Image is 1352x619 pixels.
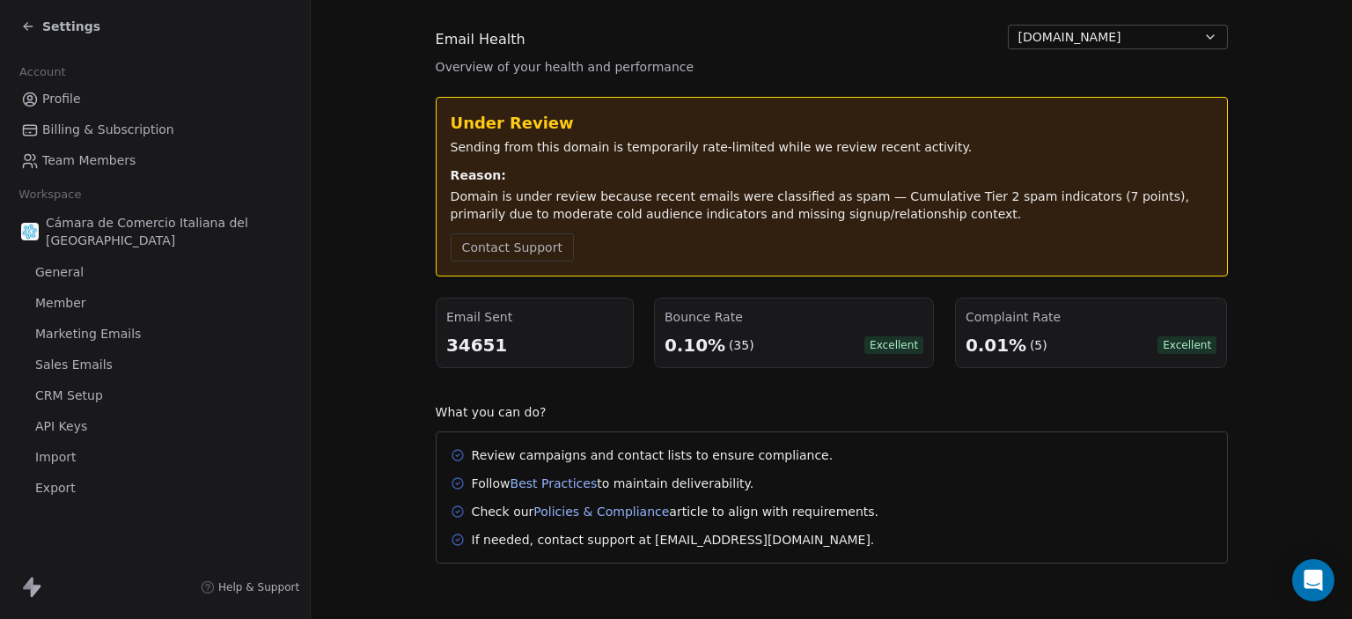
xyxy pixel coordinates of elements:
a: Policies & Compliance [533,505,669,519]
a: Team Members [14,146,296,175]
a: Export [14,474,296,503]
div: Bounce Rate [665,308,923,326]
a: API Keys [14,412,296,441]
a: Billing & Subscription [14,115,296,144]
a: Help & Support [201,580,299,594]
a: Best Practices [511,476,598,490]
span: API Keys [35,417,87,436]
span: Email Health [436,29,525,50]
div: Follow to maintain deliverability. [472,475,754,492]
span: Workspace [11,181,89,208]
span: Billing & Subscription [42,121,174,139]
img: WhatsApp%20Image%202021-08-27%20at%2009.37.39.png [21,223,39,240]
span: Account [11,59,73,85]
div: 0.01% [966,333,1026,357]
div: (5) [1030,336,1047,354]
div: If needed, contact support at [EMAIL_ADDRESS][DOMAIN_NAME]. [472,531,875,549]
span: CRM Setup [35,387,103,405]
span: Help & Support [218,580,299,594]
a: Sales Emails [14,350,296,380]
span: Overview of your health and performance [436,58,694,76]
div: Reason: [451,166,1213,184]
span: Marketing Emails [35,325,141,343]
div: What you can do? [436,403,1228,421]
span: Settings [42,18,100,35]
span: Export [35,479,76,497]
div: Email Sent [446,308,623,326]
div: 0.10% [665,333,725,357]
span: Cámara de Comercio Italiana del [GEOGRAPHIC_DATA] [46,214,289,249]
a: General [14,258,296,287]
div: Open Intercom Messenger [1292,559,1334,601]
span: Excellent [1158,336,1217,354]
a: Member [14,289,296,318]
button: Contact Support [451,233,574,262]
div: 34651 [446,333,623,357]
div: Complaint Rate [966,308,1216,326]
a: Import [14,443,296,472]
span: Excellent [864,336,923,354]
div: Under Review [451,112,1213,135]
span: [DOMAIN_NAME] [1018,28,1121,47]
div: Domain is under review because recent emails were classified as spam — Cumulative Tier 2 spam ind... [451,188,1213,223]
div: Check our article to align with requirements. [472,503,878,520]
span: General [35,263,84,282]
div: Sending from this domain is temporarily rate-limited while we review recent activity. [451,138,1213,156]
div: Review campaigns and contact lists to ensure compliance. [472,446,834,464]
span: Member [35,294,86,313]
span: Team Members [42,151,136,170]
span: Import [35,448,76,467]
div: (35) [729,336,754,354]
a: CRM Setup [14,381,296,410]
span: Sales Emails [35,356,113,374]
span: Profile [42,90,81,108]
a: Profile [14,85,296,114]
a: Marketing Emails [14,320,296,349]
a: Settings [21,18,100,35]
